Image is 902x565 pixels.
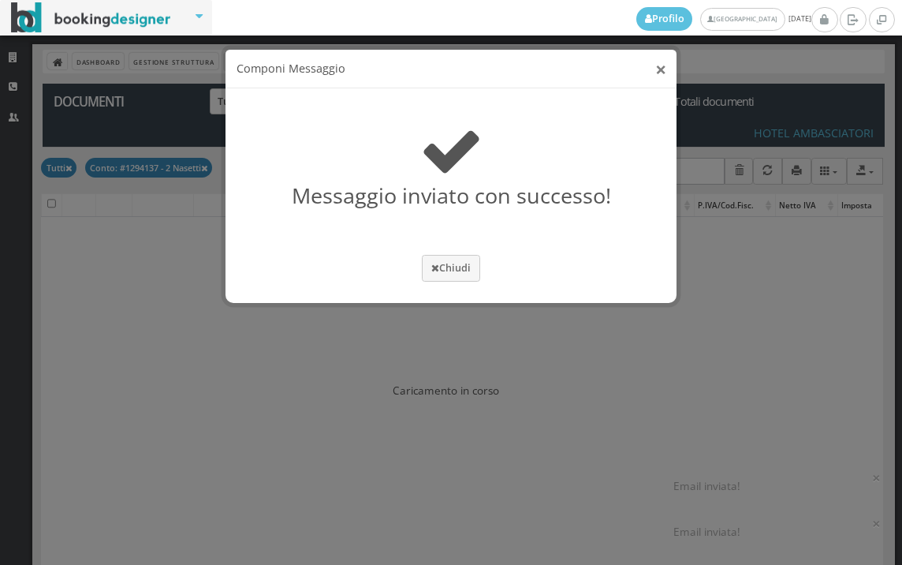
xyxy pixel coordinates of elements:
span: [DATE] [636,7,811,31]
button: × [872,516,881,531]
h2: Messaggio inviato con successo! [229,119,673,208]
a: [GEOGRAPHIC_DATA] [700,8,785,31]
span: Email inviata! [673,479,740,493]
span: Email inviata! [673,525,740,539]
button: × [872,470,881,485]
a: Profilo [636,7,693,31]
button: Chiudi [422,255,480,281]
img: BookingDesigner.com [11,2,171,33]
button: × [655,59,666,79]
h4: Componi Messaggio [237,61,666,77]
